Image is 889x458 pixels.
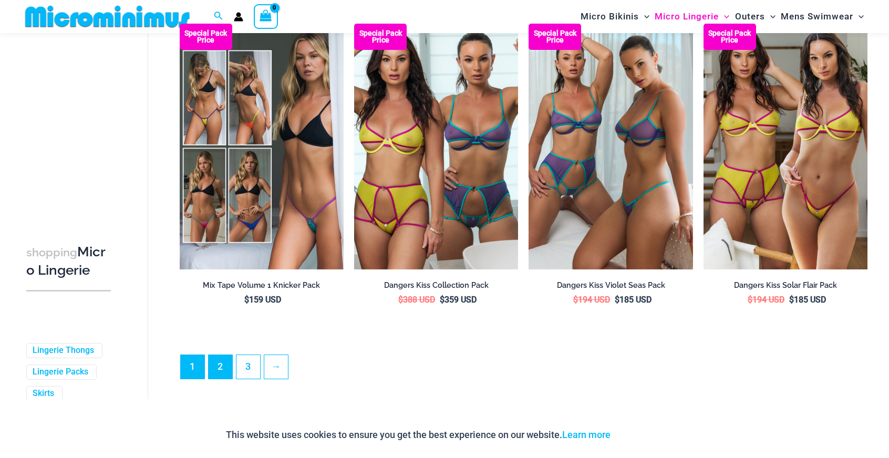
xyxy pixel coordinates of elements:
[748,295,784,305] bdi: 194 USD
[562,429,611,440] a: Learn more
[398,295,435,305] bdi: 388 USD
[789,295,794,305] span: $
[440,295,477,305] bdi: 359 USD
[573,295,610,305] bdi: 194 USD
[354,280,518,290] h2: Dangers Kiss Collection Pack
[234,12,243,22] a: Account icon link
[778,3,866,30] a: Mens SwimwearMenu ToggleMenu Toggle
[529,280,692,294] a: Dangers Kiss Violet Seas Pack
[781,3,853,30] span: Mens Swimwear
[26,1,121,211] iframe: TrustedSite Certified
[748,295,752,305] span: $
[704,280,867,294] a: Dangers Kiss Solar Flair Pack
[244,295,249,305] span: $
[181,355,204,379] span: Page 1
[655,3,719,30] span: Micro Lingerie
[853,3,864,30] span: Menu Toggle
[765,3,776,30] span: Menu Toggle
[581,3,639,30] span: Micro Bikinis
[652,3,732,30] a: Micro LingerieMenu ToggleMenu Toggle
[732,3,778,30] a: OutersMenu ToggleMenu Toggle
[26,246,77,259] span: shopping
[704,24,867,269] a: Dangers kiss Solar Flair Pack Dangers Kiss Solar Flair 1060 Bra 6060 Thong 1760 Garter 03Dangers ...
[529,24,692,269] img: Dangers kiss Violet Seas Pack
[529,280,692,290] h2: Dangers Kiss Violet Seas Pack
[618,422,663,447] button: Accept
[264,355,288,379] a: →
[573,295,578,305] span: $
[33,388,54,399] a: Skirts
[214,10,223,23] a: Search icon link
[180,280,344,294] a: Mix Tape Volume 1 Knicker Pack
[180,355,867,385] nav: Product Pagination
[719,3,729,30] span: Menu Toggle
[704,280,867,290] h2: Dangers Kiss Solar Flair Pack
[226,427,611,443] p: This website uses cookies to ensure you get the best experience on our website.
[398,295,403,305] span: $
[33,367,88,378] a: Lingerie Packs
[440,295,444,305] span: $
[180,280,344,290] h2: Mix Tape Volume 1 Knicker Pack
[639,3,649,30] span: Menu Toggle
[704,24,867,269] img: Dangers kiss Solar Flair Pack
[244,295,281,305] bdi: 159 USD
[789,295,826,305] bdi: 185 USD
[354,24,518,269] img: Dangers kiss Collection Pack
[704,30,756,44] b: Special Pack Price
[615,295,652,305] bdi: 185 USD
[615,295,619,305] span: $
[254,4,278,28] a: View Shopping Cart, empty
[180,24,344,269] a: Pack F Pack BPack B
[354,280,518,294] a: Dangers Kiss Collection Pack
[529,24,692,269] a: Dangers kiss Violet Seas Pack Dangers Kiss Violet Seas 1060 Bra 611 Micro 04Dangers Kiss Violet S...
[576,2,868,32] nav: Site Navigation
[236,355,260,379] a: Page 3
[578,3,652,30] a: Micro BikinisMenu ToggleMenu Toggle
[21,5,194,28] img: MM SHOP LOGO FLAT
[26,243,111,279] h3: Micro Lingerie
[180,30,232,44] b: Special Pack Price
[354,24,518,269] a: Dangers kiss Collection Pack Dangers Kiss Solar Flair 1060 Bra 611 Micro 1760 Garter 03Dangers Ki...
[735,3,765,30] span: Outers
[354,30,407,44] b: Special Pack Price
[180,24,344,269] img: Pack F
[33,345,94,356] a: Lingerie Thongs
[209,355,232,379] a: Page 2
[529,30,581,44] b: Special Pack Price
